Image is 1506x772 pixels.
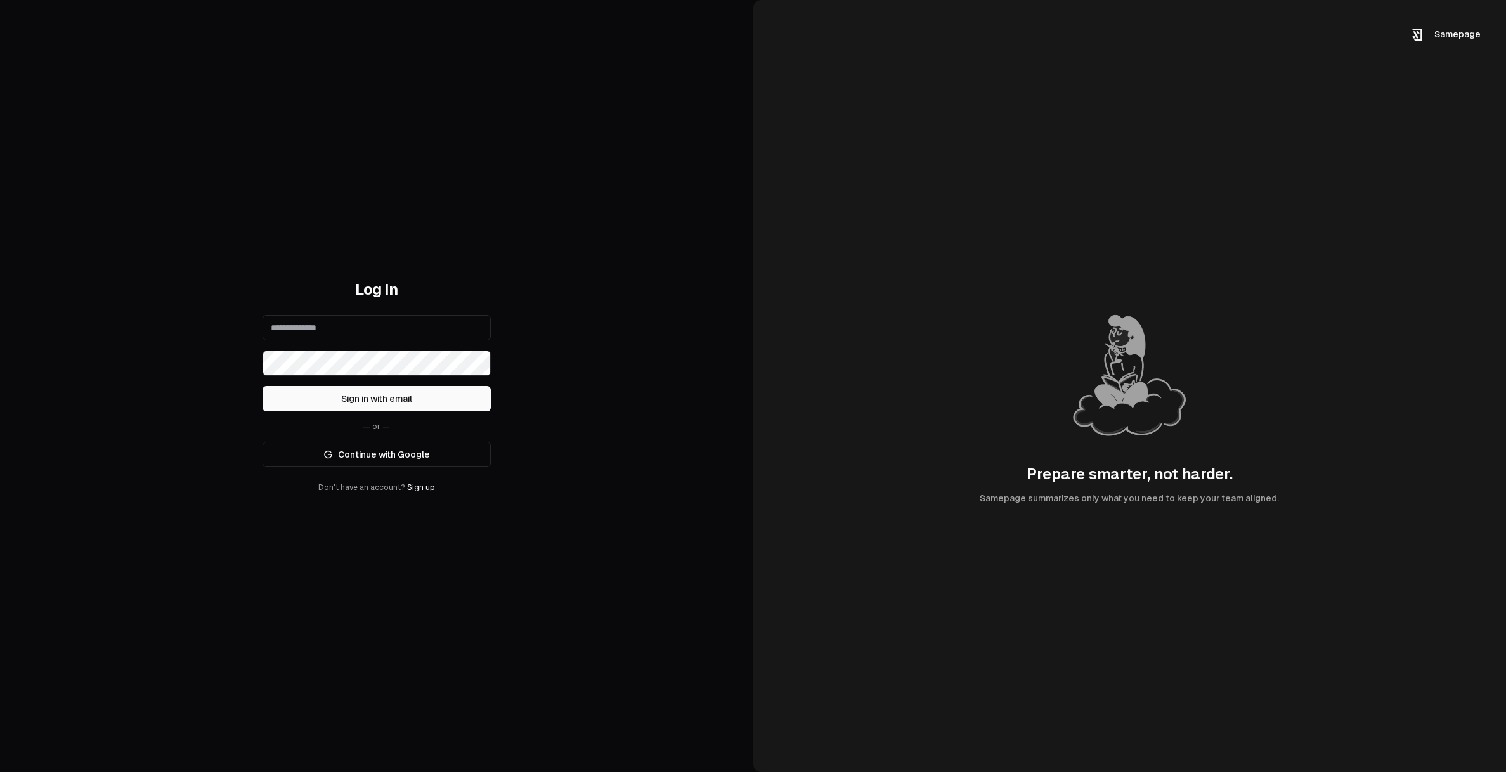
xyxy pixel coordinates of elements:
[263,482,491,492] div: Don't have an account?
[263,280,491,300] h1: Log In
[1027,464,1233,484] div: Prepare smarter, not harder.
[263,442,491,467] a: Continue with Google
[980,492,1279,505] div: Samepage summarizes only what you need to keep your team aligned.
[407,483,435,492] a: Sign up
[1434,29,1481,39] span: Samepage
[263,386,491,411] button: Sign in with email
[263,421,491,432] div: — or —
